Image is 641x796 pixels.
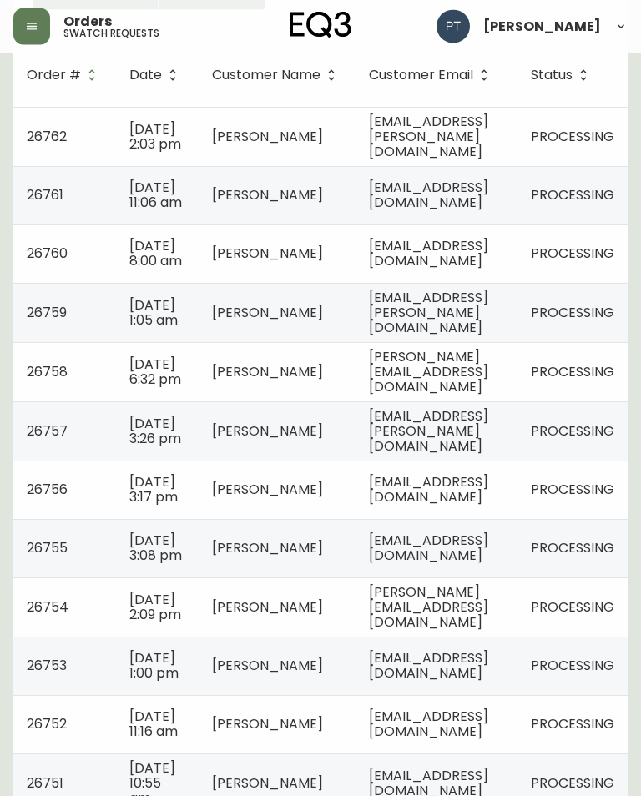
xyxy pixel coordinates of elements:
[27,244,68,264] span: 26760
[531,422,614,441] span: PROCESSING
[27,774,63,793] span: 26751
[531,598,614,617] span: PROCESSING
[531,715,614,734] span: PROCESSING
[369,179,488,213] span: [EMAIL_ADDRESS][DOMAIN_NAME]
[212,71,320,81] span: Customer Name
[369,68,495,83] span: Customer Email
[369,71,473,81] span: Customer Email
[129,532,182,566] span: [DATE] 3:08 pm
[212,304,323,323] span: [PERSON_NAME]
[531,186,614,205] span: PROCESSING
[129,120,181,154] span: [DATE] 2:03 pm
[369,649,488,683] span: [EMAIL_ADDRESS][DOMAIN_NAME]
[369,708,488,742] span: [EMAIL_ADDRESS][DOMAIN_NAME]
[531,128,614,147] span: PROCESSING
[212,244,323,264] span: [PERSON_NAME]
[27,186,63,205] span: 26761
[212,186,323,205] span: [PERSON_NAME]
[531,363,614,382] span: PROCESSING
[27,363,68,382] span: 26758
[129,649,179,683] span: [DATE] 1:00 pm
[129,473,178,507] span: [DATE] 3:17 pm
[369,473,488,507] span: [EMAIL_ADDRESS][DOMAIN_NAME]
[63,28,159,38] h5: swatch requests
[531,68,594,83] span: Status
[369,113,488,162] span: [EMAIL_ADDRESS][PERSON_NAME][DOMAIN_NAME]
[129,415,181,449] span: [DATE] 3:26 pm
[369,532,488,566] span: [EMAIL_ADDRESS][DOMAIN_NAME]
[212,539,323,558] span: [PERSON_NAME]
[27,422,68,441] span: 26757
[212,715,323,734] span: [PERSON_NAME]
[369,583,488,632] span: [PERSON_NAME][EMAIL_ADDRESS][DOMAIN_NAME]
[369,348,488,397] span: [PERSON_NAME][EMAIL_ADDRESS][DOMAIN_NAME]
[27,68,103,83] span: Order #
[63,15,112,28] span: Orders
[369,237,488,271] span: [EMAIL_ADDRESS][DOMAIN_NAME]
[531,304,614,323] span: PROCESSING
[212,363,323,382] span: [PERSON_NAME]
[212,598,323,617] span: [PERSON_NAME]
[483,20,601,33] span: [PERSON_NAME]
[27,657,67,676] span: 26753
[129,296,178,330] span: [DATE] 1:05 am
[129,237,182,271] span: [DATE] 8:00 am
[212,657,323,676] span: [PERSON_NAME]
[369,289,488,338] span: [EMAIL_ADDRESS][PERSON_NAME][DOMAIN_NAME]
[531,774,614,793] span: PROCESSING
[212,68,342,83] span: Customer Name
[369,407,488,456] span: [EMAIL_ADDRESS][PERSON_NAME][DOMAIN_NAME]
[129,591,181,625] span: [DATE] 2:09 pm
[531,657,614,676] span: PROCESSING
[531,71,573,81] span: Status
[212,481,323,500] span: [PERSON_NAME]
[290,12,351,38] img: logo
[129,71,162,81] span: Date
[212,422,323,441] span: [PERSON_NAME]
[531,481,614,500] span: PROCESSING
[129,68,184,83] span: Date
[27,304,67,323] span: 26759
[212,774,323,793] span: [PERSON_NAME]
[129,179,182,213] span: [DATE] 11:06 am
[212,128,323,147] span: [PERSON_NAME]
[531,539,614,558] span: PROCESSING
[129,708,178,742] span: [DATE] 11:16 am
[27,598,68,617] span: 26754
[27,715,67,734] span: 26752
[531,244,614,264] span: PROCESSING
[27,71,81,81] span: Order #
[27,128,67,147] span: 26762
[129,355,181,390] span: [DATE] 6:32 pm
[27,481,68,500] span: 26756
[437,10,470,43] img: 986dcd8e1aab7847125929f325458823
[27,539,68,558] span: 26755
